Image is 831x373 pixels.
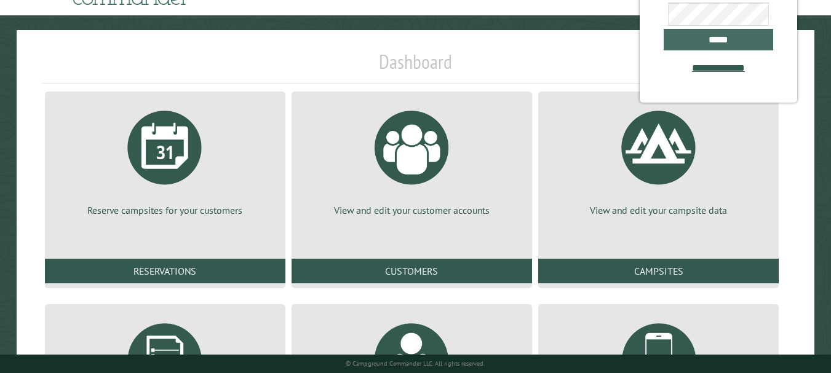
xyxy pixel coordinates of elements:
p: View and edit your customer accounts [306,203,517,217]
a: View and edit your customer accounts [306,101,517,217]
a: Customers [292,259,532,283]
small: © Campground Commander LLC. All rights reserved. [346,359,485,367]
a: Reserve campsites for your customers [60,101,271,217]
p: Reserve campsites for your customers [60,203,271,217]
a: View and edit your campsite data [553,101,764,217]
p: View and edit your campsite data [553,203,764,217]
a: Reservations [45,259,285,283]
h1: Dashboard [42,50,790,84]
a: Campsites [538,259,779,283]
